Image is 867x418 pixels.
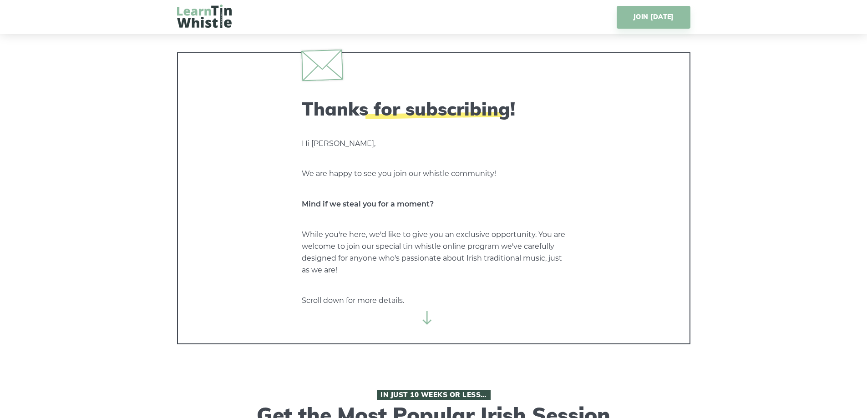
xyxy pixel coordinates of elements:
[302,295,566,307] p: Scroll down for more details.
[302,200,434,208] strong: Mind if we steal you for a moment?
[302,138,566,150] p: Hi [PERSON_NAME],
[302,229,566,276] p: While you're here, we'd like to give you an exclusive opportunity. You are welcome to join our sp...
[177,5,232,28] img: LearnTinWhistle.com
[377,390,491,400] span: In Just 10 Weeks or Less…
[301,49,343,81] img: envelope.svg
[302,98,566,120] h2: Thanks for subscribing!
[302,168,566,180] p: We are happy to see you join our whistle community!
[617,6,690,29] a: JOIN [DATE]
